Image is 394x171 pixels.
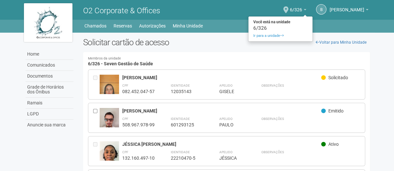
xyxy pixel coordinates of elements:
[312,37,370,47] a: Voltar para Minha Unidade
[122,84,128,87] strong: CPF
[26,109,73,120] a: LGPD
[290,8,306,13] a: 6/326
[219,150,233,154] strong: Apelido
[26,98,73,109] a: Ramais
[26,82,73,98] a: Grade de Horários dos Ônibus
[171,155,203,161] div: 22210470-5
[122,150,128,154] strong: CPF
[122,75,321,80] div: [PERSON_NAME]
[330,1,364,12] span: Beatriz
[26,49,73,60] a: Home
[219,84,233,87] strong: Apelido
[83,6,160,15] span: O2 Corporate & Offices
[26,71,73,82] a: Documentos
[114,21,132,30] a: Reservas
[290,1,302,12] span: 6/326
[328,142,339,147] span: Ativo
[122,117,128,121] strong: CPF
[24,3,72,42] img: logo.jpg
[330,8,368,13] a: [PERSON_NAME]
[219,89,245,94] div: GISELE
[219,122,245,128] div: PAULO
[122,108,321,114] div: [PERSON_NAME]
[171,117,190,121] strong: Identidade
[84,21,106,30] a: Chamados
[171,84,190,87] strong: Identidade
[219,155,245,161] div: JÉSSICA
[328,75,348,80] span: Solicitado
[100,75,119,109] img: user.jpg
[261,117,284,121] strong: Observações
[93,75,100,94] div: Entre em contato com a Aministração para solicitar o cancelamento ou 2a via
[100,108,119,134] img: user.jpg
[139,21,166,30] a: Autorizações
[248,18,312,26] strong: Você está na unidade
[88,57,365,60] small: Membros da unidade
[122,155,155,161] div: 132.160.497-10
[122,89,155,94] div: 082.452.047-57
[122,141,321,147] div: JÉSSICA [PERSON_NAME]
[219,117,233,121] strong: Apelido
[173,21,203,30] a: Minha Unidade
[171,89,203,94] div: 12035143
[248,26,312,30] div: 6/326
[26,120,73,130] a: Anuncie sua marca
[328,108,344,113] span: Emitido
[83,37,370,47] h2: Solicitar cartão de acesso
[171,150,190,154] strong: Identidade
[171,122,203,128] div: 601293125
[93,141,100,161] div: Entre em contato com a Aministração para solicitar o cancelamento ou 2a via
[261,84,284,87] strong: Observações
[316,4,326,15] a: B
[248,32,312,40] a: Ir para a unidade
[122,122,155,128] div: 508.967.978-99
[26,60,73,71] a: Comunicados
[261,150,284,154] strong: Observações
[88,57,365,66] h4: 6/326 - Seven Gestão de Saúde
